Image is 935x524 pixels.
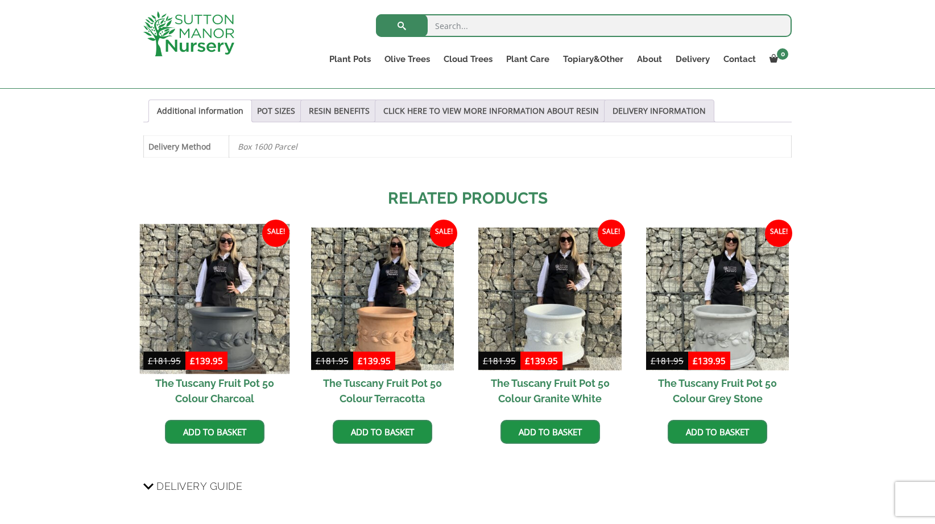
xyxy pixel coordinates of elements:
a: Add to basket: “The Tuscany Fruit Pot 50 Colour Granite White” [500,420,600,444]
img: The Tuscany Fruit Pot 50 Colour Terracotta [311,228,454,370]
span: £ [651,355,656,366]
p: Box 1600 Parcel [238,136,783,157]
bdi: 181.95 [651,355,684,366]
a: Add to basket: “The Tuscany Fruit Pot 50 Colour Terracotta” [333,420,432,444]
a: Delivery [669,51,717,67]
span: 0 [777,48,788,60]
span: Sale! [430,220,457,247]
a: POT SIZES [257,100,295,122]
bdi: 139.95 [358,355,391,366]
img: The Tuscany Fruit Pot 50 Colour Granite White [478,228,621,370]
bdi: 139.95 [190,355,223,366]
span: £ [483,355,488,366]
a: 0 [763,51,792,67]
h2: The Tuscany Fruit Pot 50 Colour Grey Stone [646,370,789,411]
a: Additional information [157,100,243,122]
a: Sale! The Tuscany Fruit Pot 50 Colour Charcoal [143,228,286,411]
span: Delivery Guide [156,476,242,497]
img: The Tuscany Fruit Pot 50 Colour Grey Stone [646,228,789,370]
span: £ [190,355,195,366]
a: Add to basket: “The Tuscany Fruit Pot 50 Colour Charcoal” [165,420,264,444]
a: Plant Pots [322,51,378,67]
span: Sale! [262,220,289,247]
a: Topiary&Other [556,51,630,67]
a: Contact [717,51,763,67]
span: £ [693,355,698,366]
span: £ [358,355,363,366]
h2: The Tuscany Fruit Pot 50 Colour Charcoal [143,370,286,411]
h2: The Tuscany Fruit Pot 50 Colour Granite White [478,370,621,411]
span: Sale! [598,220,625,247]
table: Product Details [143,135,792,158]
a: About [630,51,669,67]
span: Sale! [765,220,792,247]
bdi: 181.95 [483,355,516,366]
a: CLICK HERE TO VIEW MORE INFORMATION ABOUT RESIN [383,100,599,122]
a: DELIVERY INFORMATION [613,100,706,122]
h2: Related products [143,187,792,211]
span: £ [316,355,321,366]
bdi: 181.95 [316,355,349,366]
span: £ [148,355,153,366]
a: RESIN BENEFITS [309,100,370,122]
a: Cloud Trees [437,51,499,67]
a: Sale! The Tuscany Fruit Pot 50 Colour Granite White [478,228,621,411]
a: Sale! The Tuscany Fruit Pot 50 Colour Grey Stone [646,228,789,411]
bdi: 139.95 [693,355,726,366]
a: Plant Care [499,51,556,67]
input: Search... [376,14,792,37]
img: The Tuscany Fruit Pot 50 Colour Charcoal [140,224,290,374]
th: Delivery Method [144,135,229,157]
span: £ [525,355,530,366]
bdi: 181.95 [148,355,181,366]
h2: The Tuscany Fruit Pot 50 Colour Terracotta [311,370,454,411]
a: Olive Trees [378,51,437,67]
a: Add to basket: “The Tuscany Fruit Pot 50 Colour Grey Stone” [668,420,767,444]
a: Sale! The Tuscany Fruit Pot 50 Colour Terracotta [311,228,454,411]
bdi: 139.95 [525,355,558,366]
img: logo [143,11,234,56]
